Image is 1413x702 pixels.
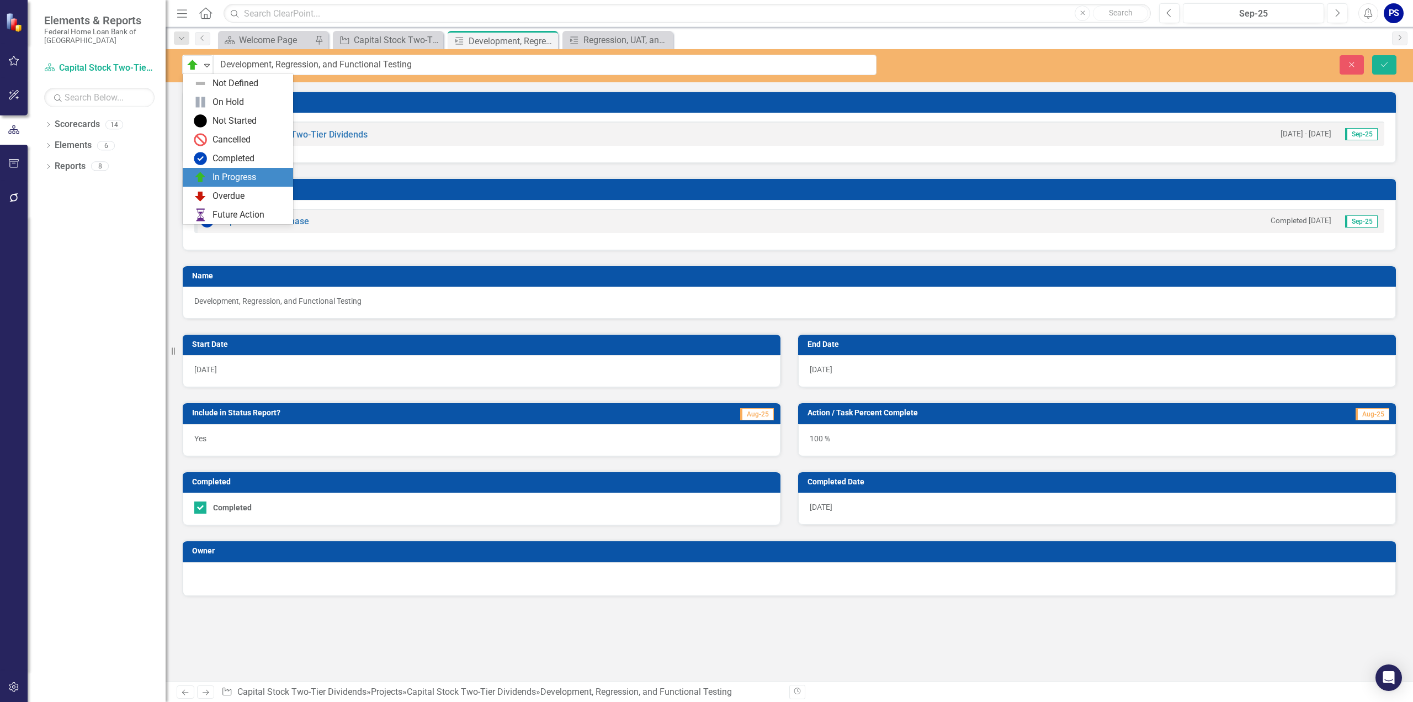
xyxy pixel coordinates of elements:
[810,365,832,374] span: [DATE]
[6,13,25,32] img: ClearPoint Strategy
[221,33,312,47] a: Welcome Page
[192,184,1390,193] h3: Parent Action / Task
[192,98,1390,106] h3: Project
[237,129,368,140] a: Capital Stock Two-Tier Dividends
[1356,408,1389,420] span: Aug-25
[213,96,244,109] div: On Hold
[194,171,207,184] img: In Progress
[213,209,264,221] div: Future Action
[44,27,155,45] small: Federal Home Loan Bank of [GEOGRAPHIC_DATA]
[194,133,207,146] img: Cancelled
[1345,215,1378,228] span: Sep-25
[239,33,312,47] div: Welcome Page
[407,687,536,697] a: Capital Stock Two-Tier Dividends
[186,59,199,72] img: In Progress
[1271,215,1331,226] small: Completed [DATE]
[1375,664,1402,691] div: Open Intercom Messenger
[192,340,775,349] h3: Start Date
[213,55,877,75] input: This field is required
[97,141,115,150] div: 6
[1281,129,1331,139] small: [DATE] - [DATE]
[213,152,254,165] div: Completed
[55,139,92,152] a: Elements
[808,478,1390,486] h3: Completed Date
[194,114,207,128] img: Not Started
[194,208,207,221] img: Future Action
[213,77,258,90] div: Not Defined
[192,272,1390,280] h3: Name
[91,162,109,171] div: 8
[798,424,1396,456] div: 100 %
[1187,7,1320,20] div: Sep-25
[192,478,775,486] h3: Completed
[44,88,155,107] input: Search Below...
[371,687,402,697] a: Projects
[213,171,256,184] div: In Progress
[808,340,1390,349] h3: End Date
[810,503,832,511] span: [DATE]
[55,118,100,131] a: Scorecards
[221,686,781,699] div: » » »
[1345,128,1378,140] span: Sep-25
[44,62,155,75] a: Capital Stock Two-Tier Dividends
[1183,3,1324,23] button: Sep-25
[213,115,257,128] div: Not Started
[224,4,1151,23] input: Search ClearPoint...
[194,152,207,165] img: Completed
[1109,8,1133,17] span: Search
[540,687,732,697] div: Development, Regression, and Functional Testing
[194,295,1384,307] span: Development, Regression, and Functional Testing
[213,134,251,146] div: Cancelled
[55,160,86,173] a: Reports
[740,408,774,420] span: Aug-25
[565,33,670,47] a: Regression, UAT, and Project Signoff
[192,409,610,417] h3: Include in Status Report?
[469,34,555,48] div: Development, Regression, and Functional Testing
[237,687,366,697] a: Capital Stock Two-Tier Dividends
[194,96,207,109] img: On Hold
[213,190,245,203] div: Overdue
[194,434,206,443] span: Yes
[194,365,217,374] span: [DATE]
[808,409,1251,417] h3: Action / Task Percent Complete
[336,33,440,47] a: Capital Stock Two-Tier Dividends
[105,120,123,129] div: 14
[44,14,155,27] span: Elements & Reports
[1093,6,1148,21] button: Search
[1384,3,1404,23] button: PS
[354,33,440,47] div: Capital Stock Two-Tier Dividends
[194,189,207,203] img: Overdue
[583,33,670,47] div: Regression, UAT, and Project Signoff
[194,77,207,90] img: Not Defined
[192,547,1390,555] h3: Owner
